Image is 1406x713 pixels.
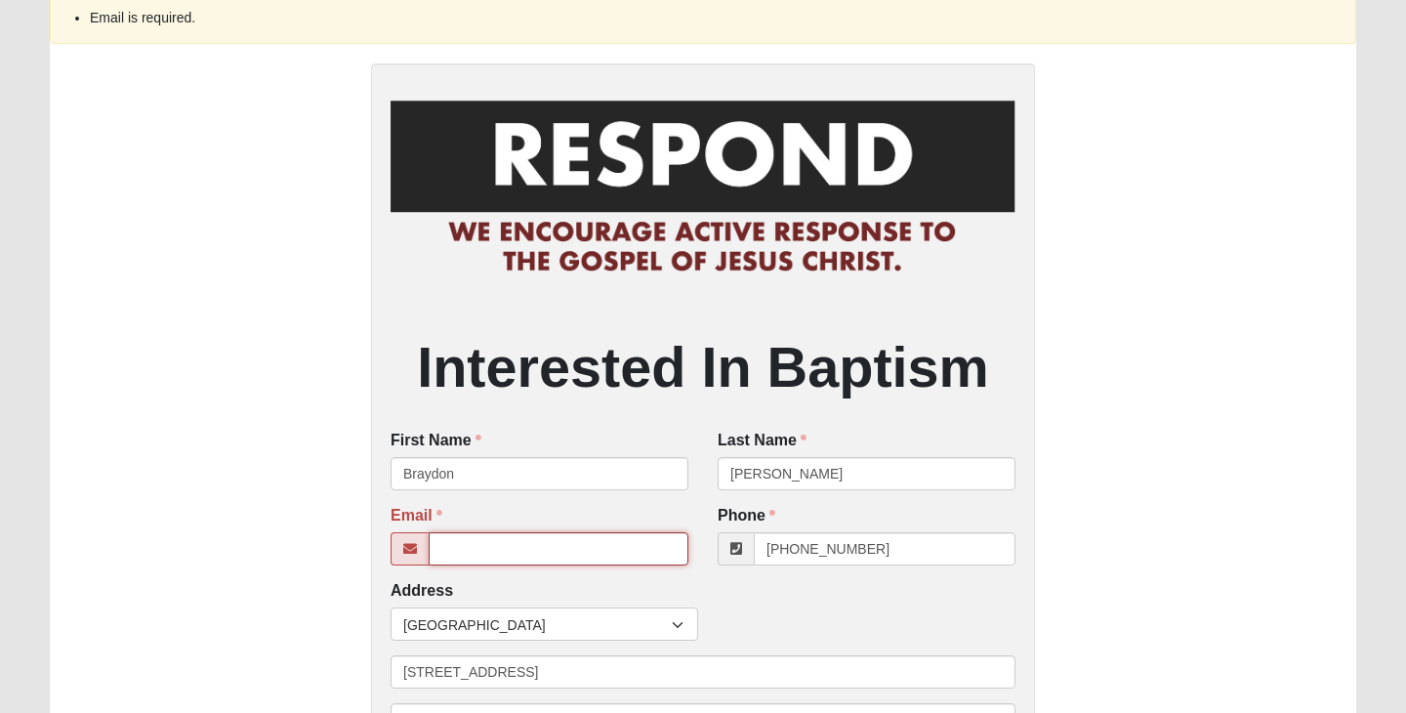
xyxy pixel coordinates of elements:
[718,505,775,527] label: Phone
[90,8,1316,28] li: Email is required.
[391,655,1015,689] input: Address Line 1
[391,505,442,527] label: Email
[718,430,806,452] label: Last Name
[403,608,672,642] span: [GEOGRAPHIC_DATA]
[391,430,481,452] label: First Name
[391,334,1015,401] h2: Interested In Baptism
[391,580,453,603] label: Address
[391,83,1015,292] img: RespondCardHeader.png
